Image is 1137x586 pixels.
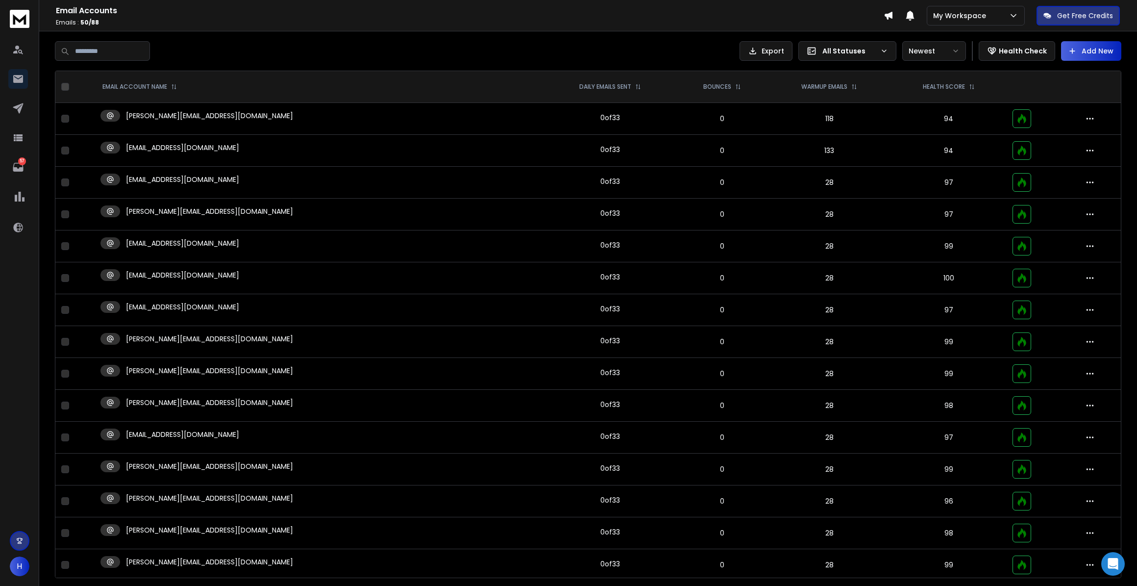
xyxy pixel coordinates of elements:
[683,178,763,187] p: 0
[890,230,1006,262] td: 99
[890,358,1006,390] td: 99
[890,454,1006,485] td: 99
[768,358,890,390] td: 28
[768,517,890,549] td: 28
[600,368,620,378] div: 0 of 33
[600,272,620,282] div: 0 of 33
[890,199,1006,230] td: 97
[126,461,293,471] p: [PERSON_NAME][EMAIL_ADDRESS][DOMAIN_NAME]
[683,273,763,283] p: 0
[1101,552,1125,576] div: Open Intercom Messenger
[890,103,1006,135] td: 94
[102,83,177,91] div: EMAIL ACCOUNT NAME
[683,114,763,124] p: 0
[683,433,763,442] p: 0
[600,145,620,154] div: 0 of 33
[768,549,890,581] td: 28
[768,326,890,358] td: 28
[10,557,29,576] button: H
[1057,11,1113,21] p: Get Free Credits
[768,262,890,294] td: 28
[923,83,965,91] p: HEALTH SCORE
[126,430,239,439] p: [EMAIL_ADDRESS][DOMAIN_NAME]
[822,46,876,56] p: All Statuses
[683,401,763,410] p: 0
[1037,6,1120,25] button: Get Free Credits
[890,167,1006,199] td: 97
[683,464,763,474] p: 0
[890,485,1006,517] td: 96
[999,46,1047,56] p: Health Check
[890,294,1006,326] td: 97
[890,262,1006,294] td: 100
[126,398,293,408] p: [PERSON_NAME][EMAIL_ADDRESS][DOMAIN_NAME]
[890,390,1006,422] td: 98
[768,485,890,517] td: 28
[683,241,763,251] p: 0
[890,517,1006,549] td: 98
[8,157,28,177] a: 57
[768,199,890,230] td: 28
[126,175,239,184] p: [EMAIL_ADDRESS][DOMAIN_NAME]
[703,83,731,91] p: BOUNCES
[600,432,620,441] div: 0 of 33
[18,157,26,165] p: 57
[902,41,966,61] button: Newest
[600,304,620,314] div: 0 of 33
[768,167,890,199] td: 28
[126,366,293,376] p: [PERSON_NAME][EMAIL_ADDRESS][DOMAIN_NAME]
[126,493,293,503] p: [PERSON_NAME][EMAIL_ADDRESS][DOMAIN_NAME]
[768,422,890,454] td: 28
[600,463,620,473] div: 0 of 33
[1061,41,1121,61] button: Add New
[890,422,1006,454] td: 97
[600,336,620,346] div: 0 of 33
[600,113,620,123] div: 0 of 33
[600,240,620,250] div: 0 of 33
[740,41,792,61] button: Export
[683,560,763,570] p: 0
[683,496,763,506] p: 0
[126,238,239,248] p: [EMAIL_ADDRESS][DOMAIN_NAME]
[126,111,293,121] p: [PERSON_NAME][EMAIL_ADDRESS][DOMAIN_NAME]
[56,19,884,26] p: Emails :
[600,208,620,218] div: 0 of 33
[126,270,239,280] p: [EMAIL_ADDRESS][DOMAIN_NAME]
[890,549,1006,581] td: 99
[933,11,990,21] p: My Workspace
[683,146,763,155] p: 0
[801,83,847,91] p: WARMUP EMAILS
[600,559,620,569] div: 0 of 33
[600,495,620,505] div: 0 of 33
[683,337,763,347] p: 0
[600,527,620,537] div: 0 of 33
[579,83,631,91] p: DAILY EMAILS SENT
[126,143,239,153] p: [EMAIL_ADDRESS][DOMAIN_NAME]
[600,400,620,409] div: 0 of 33
[683,528,763,538] p: 0
[56,5,884,17] h1: Email Accounts
[890,326,1006,358] td: 99
[10,10,29,28] img: logo
[683,305,763,315] p: 0
[600,177,620,186] div: 0 of 33
[126,302,239,312] p: [EMAIL_ADDRESS][DOMAIN_NAME]
[126,206,293,216] p: [PERSON_NAME][EMAIL_ADDRESS][DOMAIN_NAME]
[126,525,293,535] p: [PERSON_NAME][EMAIL_ADDRESS][DOMAIN_NAME]
[683,369,763,379] p: 0
[80,18,99,26] span: 50 / 88
[768,135,890,167] td: 133
[768,454,890,485] td: 28
[890,135,1006,167] td: 94
[768,230,890,262] td: 28
[768,103,890,135] td: 118
[126,334,293,344] p: [PERSON_NAME][EMAIL_ADDRESS][DOMAIN_NAME]
[979,41,1055,61] button: Health Check
[768,390,890,422] td: 28
[768,294,890,326] td: 28
[126,557,293,567] p: [PERSON_NAME][EMAIL_ADDRESS][DOMAIN_NAME]
[683,209,763,219] p: 0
